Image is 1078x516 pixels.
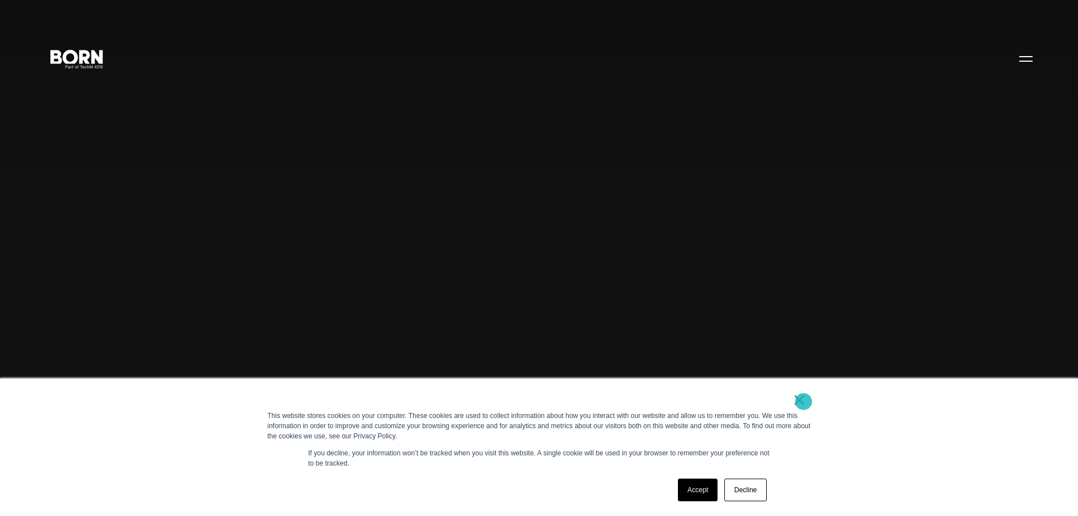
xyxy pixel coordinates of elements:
a: Accept [678,479,718,501]
a: × [793,395,806,405]
a: Decline [724,479,766,501]
p: If you decline, your information won’t be tracked when you visit this website. A single cookie wi... [308,448,770,468]
div: This website stores cookies on your computer. These cookies are used to collect information about... [268,411,811,441]
button: Open [1012,46,1040,70]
